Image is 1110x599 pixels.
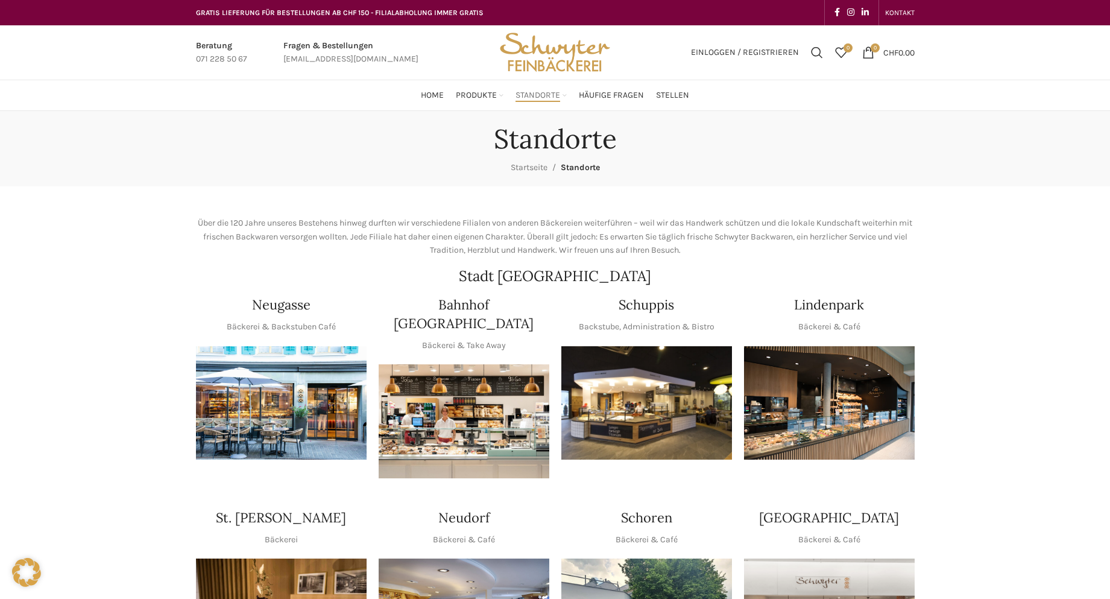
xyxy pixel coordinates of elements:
[883,47,898,57] span: CHF
[283,39,418,66] a: Infobox link
[196,269,915,284] h2: Stadt [GEOGRAPHIC_DATA]
[456,83,503,107] a: Produkte
[579,90,644,101] span: Häufige Fragen
[496,46,614,57] a: Site logo
[438,509,490,527] h4: Neudorf
[252,296,311,314] h4: Neugasse
[829,40,853,65] a: 0
[759,509,899,527] h4: [GEOGRAPHIC_DATA]
[196,217,915,257] p: Über die 120 Jahre unseres Bestehens hinweg durften wir verschiedene Filialen von anderen Bäckere...
[494,123,617,155] h1: Standorte
[421,90,444,101] span: Home
[871,43,880,52] span: 0
[856,40,921,65] a: 0 CHF0.00
[579,320,714,334] p: Backstube, Administration & Bistro
[829,40,853,65] div: Meine Wunschliste
[844,4,858,21] a: Instagram social link
[196,346,367,460] div: 1 / 1
[561,346,732,460] div: 1 / 1
[883,47,915,57] bdi: 0.00
[379,364,549,478] div: 1 / 1
[744,346,915,460] div: 1 / 1
[619,296,674,314] h4: Schuppis
[685,40,805,65] a: Einloggen / Registrieren
[265,533,298,547] p: Bäckerei
[196,346,367,460] img: Neugasse
[196,8,484,17] span: GRATIS LIEFERUNG FÜR BESTELLUNGEN AB CHF 150 - FILIALABHOLUNG IMMER GRATIS
[691,48,799,57] span: Einloggen / Registrieren
[516,90,560,101] span: Standorte
[196,39,247,66] a: Infobox link
[579,83,644,107] a: Häufige Fragen
[516,83,567,107] a: Standorte
[831,4,844,21] a: Facebook social link
[656,83,689,107] a: Stellen
[496,25,614,80] img: Bäckerei Schwyter
[421,83,444,107] a: Home
[805,40,829,65] a: Suchen
[879,1,921,25] div: Secondary navigation
[227,320,336,334] p: Bäckerei & Backstuben Café
[858,4,872,21] a: Linkedin social link
[744,346,915,460] img: 017-e1571925257345
[561,346,732,460] img: 150130-Schwyter-013
[561,162,600,173] span: Standorte
[885,1,915,25] a: KONTAKT
[798,533,860,547] p: Bäckerei & Café
[885,8,915,17] span: KONTAKT
[433,533,495,547] p: Bäckerei & Café
[798,320,860,334] p: Bäckerei & Café
[422,339,506,352] p: Bäckerei & Take Away
[216,509,346,527] h4: St. [PERSON_NAME]
[456,90,497,101] span: Produkte
[621,509,672,527] h4: Schoren
[616,533,678,547] p: Bäckerei & Café
[794,296,864,314] h4: Lindenpark
[190,83,921,107] div: Main navigation
[844,43,853,52] span: 0
[656,90,689,101] span: Stellen
[379,364,549,478] img: Bahnhof St. Gallen
[511,162,547,173] a: Startseite
[379,296,549,333] h4: Bahnhof [GEOGRAPHIC_DATA]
